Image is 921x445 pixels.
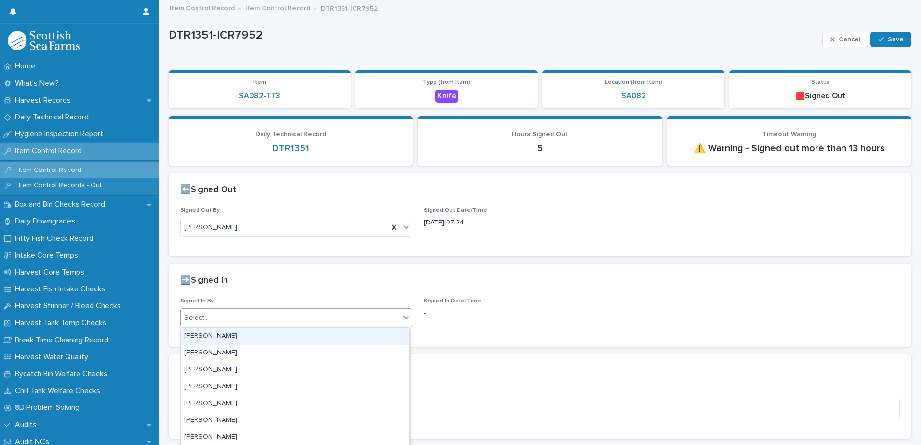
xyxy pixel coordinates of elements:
[424,208,487,213] span: Signed Out Date/Time
[11,62,43,71] p: Home
[424,298,481,304] span: Signed In Date/Time
[605,79,662,85] span: Location (from Item)
[429,143,650,154] p: 5
[169,28,818,42] p: DTR1351-ICR7952
[11,285,113,294] p: Harvest Fish Intake Checks
[321,2,378,13] p: DTR1351-ICR7952
[11,200,113,209] p: Box and Bin Checks Record
[11,403,87,412] p: 8D Problem Solving
[11,301,129,311] p: Harvest Stunner / Bleed Checks
[239,92,280,101] a: SA082-TT3
[423,79,470,85] span: Type (from Item)
[170,2,235,13] a: Item Control Record
[184,313,209,323] div: Select...
[888,36,904,43] span: Save
[11,217,83,226] p: Daily Downgrades
[180,298,214,304] span: Signed In By
[11,336,116,345] p: Break Time Cleaning Record
[181,362,409,379] div: Ainslie MacKenzie
[679,143,900,154] p: ⚠️ Warning - Signed out more than 13 hours
[11,96,79,105] p: Harvest Records
[621,92,646,101] a: SA082
[11,130,111,139] p: Hygiene Inspection Report
[839,36,860,43] span: Cancel
[11,386,108,395] p: Chill Tank Welfare Checks
[245,2,310,13] a: Item Control Record
[181,395,409,412] div: Alan Harpin
[11,420,44,430] p: Audits
[11,182,109,190] p: Item Control Records - Out
[11,113,96,122] p: Daily Technical Record
[811,79,829,85] span: Status
[11,251,86,260] p: Intake Core Temps
[180,185,236,196] h2: ⬅️Signed Out
[255,131,326,138] span: Daily Technical Record
[272,143,309,154] a: DTR1351
[181,412,409,429] div: Alan Johnstone
[11,268,92,277] p: Harvest Core Temps
[11,318,114,327] p: Harvest Tank Temp Checks
[181,345,409,362] div: Adam Shargool
[11,146,90,156] p: Item Control Record
[180,275,228,286] h2: ➡️Signed In
[253,79,266,85] span: Item
[822,32,868,47] button: Cancel
[8,31,80,50] img: mMrefqRFQpe26GRNOUkG
[735,92,906,101] p: 🟥Signed Out
[11,234,101,243] p: Fifty Fish Check Record
[181,379,409,395] div: Alan Armitstead
[11,79,66,88] p: What's New?
[870,32,911,47] button: Save
[11,369,115,379] p: Bycatch Bin Welfare Checks
[424,218,656,228] p: [DATE] 07:24
[435,90,458,103] div: Knife
[11,166,89,174] p: Item Control Record
[181,328,409,345] div: Adam Jarron
[763,131,816,138] span: Timeout Warning
[180,208,220,213] span: Signed Out By
[512,131,568,138] span: Hours Signed Out
[11,353,96,362] p: Harvest Water Quality
[424,308,656,318] p: -
[184,222,237,233] span: [PERSON_NAME]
